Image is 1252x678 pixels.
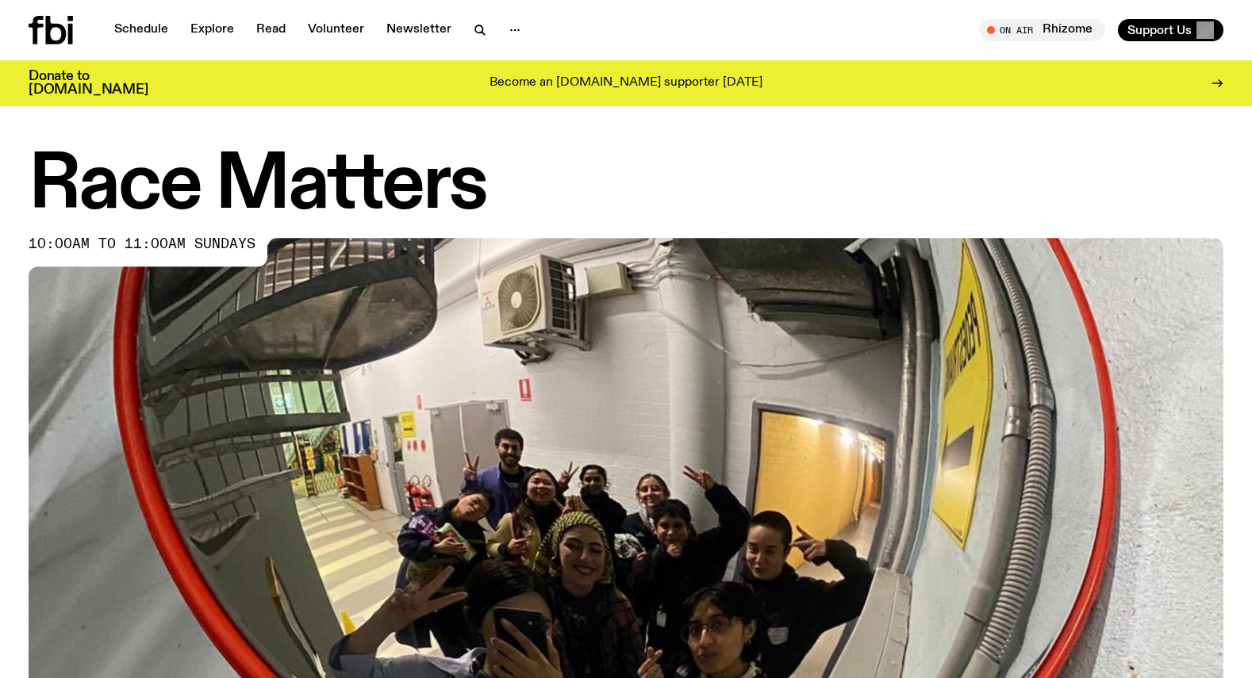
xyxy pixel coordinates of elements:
[1127,23,1192,37] span: Support Us
[29,70,148,97] h3: Donate to [DOMAIN_NAME]
[181,19,244,41] a: Explore
[29,238,255,251] span: 10:00am to 11:00am sundays
[490,76,762,90] p: Become an [DOMAIN_NAME] supporter [DATE]
[298,19,374,41] a: Volunteer
[377,19,461,41] a: Newsletter
[1118,19,1223,41] button: Support Us
[105,19,178,41] a: Schedule
[29,151,1223,222] h1: Race Matters
[979,19,1105,41] button: On AirRhizome
[247,19,295,41] a: Read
